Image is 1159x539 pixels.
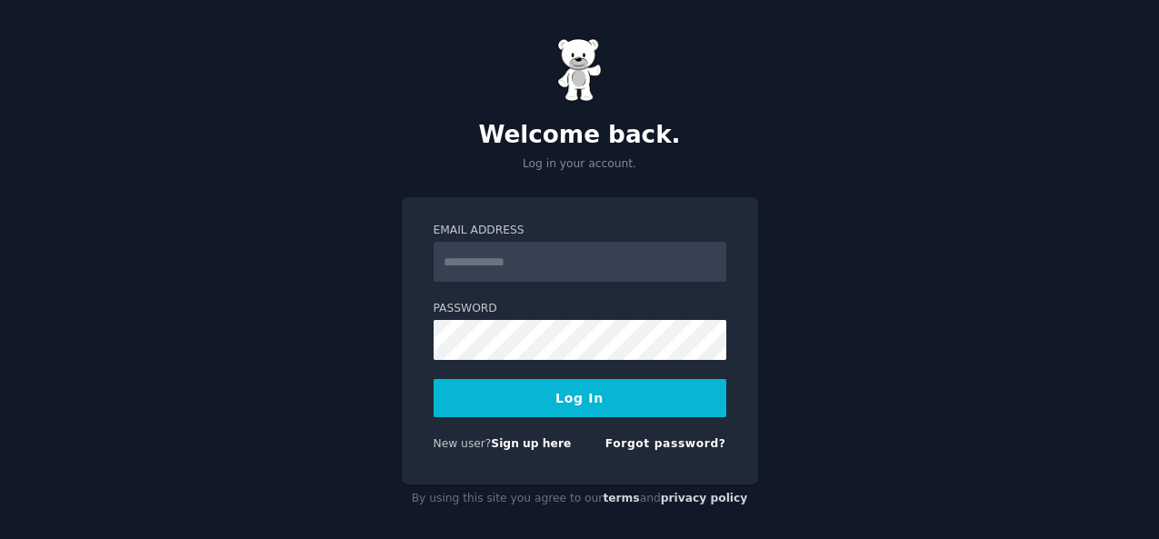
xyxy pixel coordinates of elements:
[434,379,726,417] button: Log In
[402,484,758,514] div: By using this site you agree to our and
[491,437,571,450] a: Sign up here
[402,156,758,173] p: Log in your account.
[661,492,748,504] a: privacy policy
[434,301,726,317] label: Password
[434,437,492,450] span: New user?
[557,38,603,102] img: Gummy Bear
[434,223,726,239] label: Email Address
[603,492,639,504] a: terms
[402,121,758,150] h2: Welcome back.
[605,437,726,450] a: Forgot password?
